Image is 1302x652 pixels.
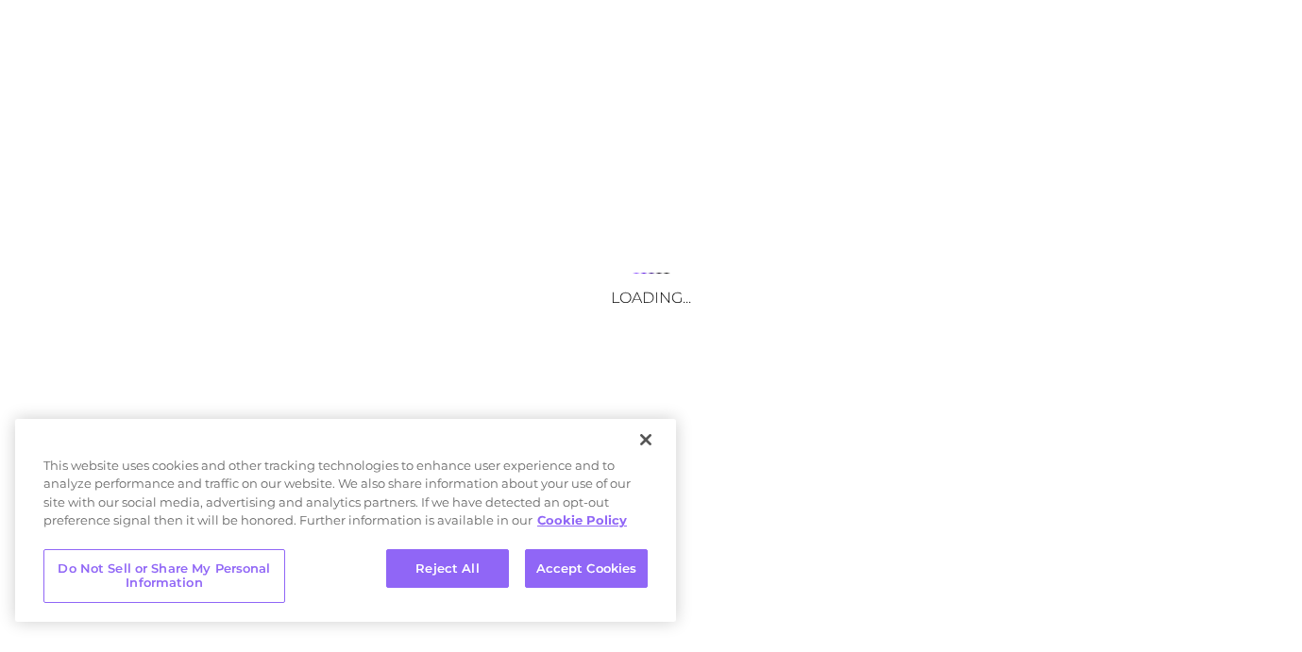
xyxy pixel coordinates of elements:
[625,419,667,460] button: Close
[15,457,676,540] div: This website uses cookies and other tracking technologies to enhance user experience and to analy...
[15,419,676,622] div: Privacy
[15,419,676,622] div: Cookie banner
[386,549,509,589] button: Reject All
[43,549,285,603] button: Do Not Sell or Share My Personal Information
[537,512,627,527] a: More information about your privacy, opens in a new tab
[525,549,648,589] button: Accept Cookies
[463,289,840,307] h3: Loading...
